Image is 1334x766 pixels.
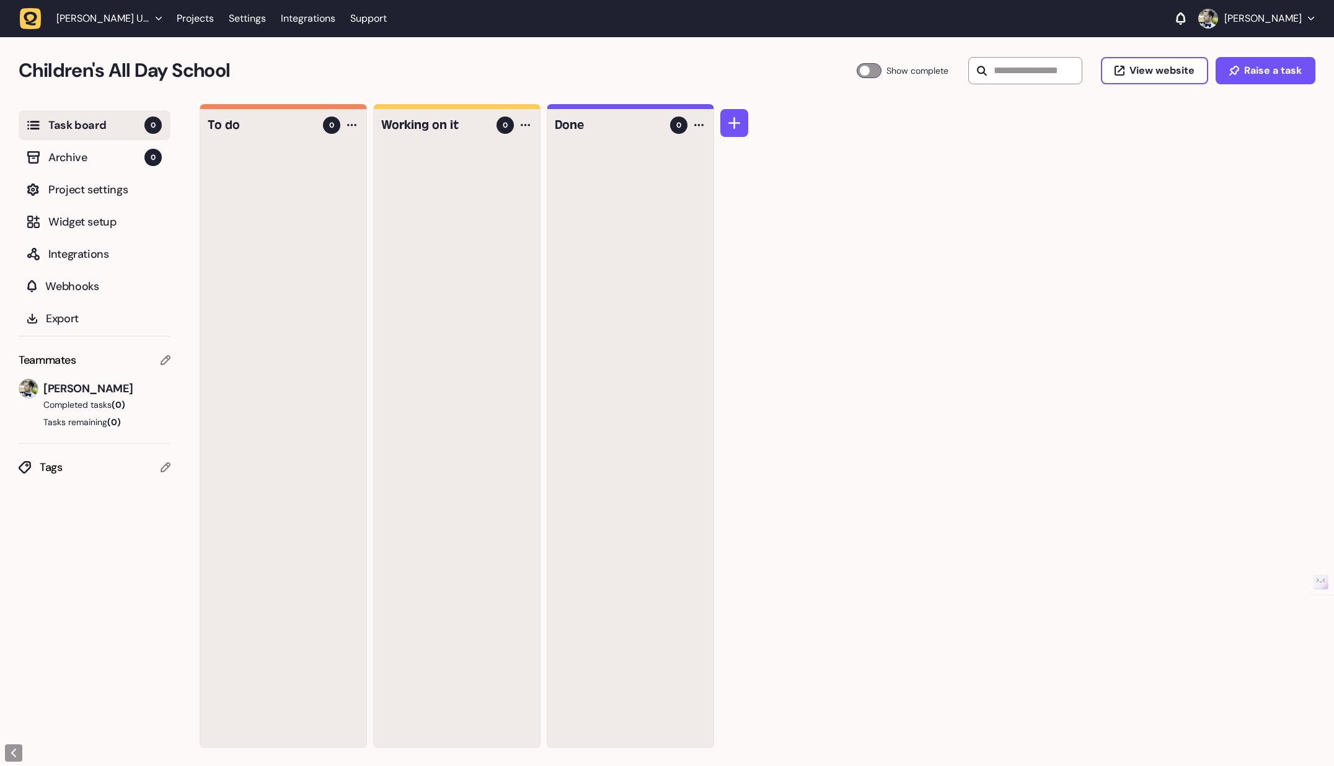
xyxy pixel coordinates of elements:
[886,63,948,78] span: Show complete
[19,143,170,172] button: Archive0
[1216,57,1315,84] button: Raise a task
[43,380,170,397] span: [PERSON_NAME]
[19,398,161,411] button: Completed tasks(0)
[329,120,334,131] span: 0
[48,117,144,134] span: Task board
[48,245,162,263] span: Integrations
[208,117,314,134] h4: To do
[19,304,170,333] button: Export
[46,310,162,327] span: Export
[177,7,214,30] a: Projects
[112,399,125,410] span: (0)
[1224,12,1302,25] p: [PERSON_NAME]
[1198,9,1314,29] button: [PERSON_NAME]
[1129,66,1195,76] span: View website
[144,117,162,134] span: 0
[48,149,144,166] span: Archive
[19,416,170,428] button: Tasks remaining(0)
[107,416,121,428] span: (0)
[19,351,76,369] span: Teammates
[555,117,661,134] h4: Done
[503,120,508,131] span: 0
[1101,57,1208,84] button: View website
[48,213,162,231] span: Widget setup
[1276,708,1328,760] iframe: LiveChat chat widget
[144,149,162,166] span: 0
[40,459,161,476] span: Tags
[19,239,170,269] button: Integrations
[19,207,170,237] button: Widget setup
[1198,9,1218,29] img: James Rice
[20,7,169,30] button: [PERSON_NAME] UX Consulting
[229,7,266,30] a: Settings
[381,117,488,134] h4: Working on it
[19,175,170,205] button: Project settings
[1244,66,1302,76] span: Raise a task
[45,278,162,295] span: Webhooks
[19,110,170,140] button: Task board0
[56,12,149,25] span: James Rice UX Consulting
[281,7,335,30] a: Integrations
[48,181,162,198] span: Project settings
[19,271,170,301] button: Webhooks
[19,379,38,398] img: James Rice
[350,12,387,25] a: Support
[676,120,681,131] span: 0
[19,56,857,86] h2: Children's All Day School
